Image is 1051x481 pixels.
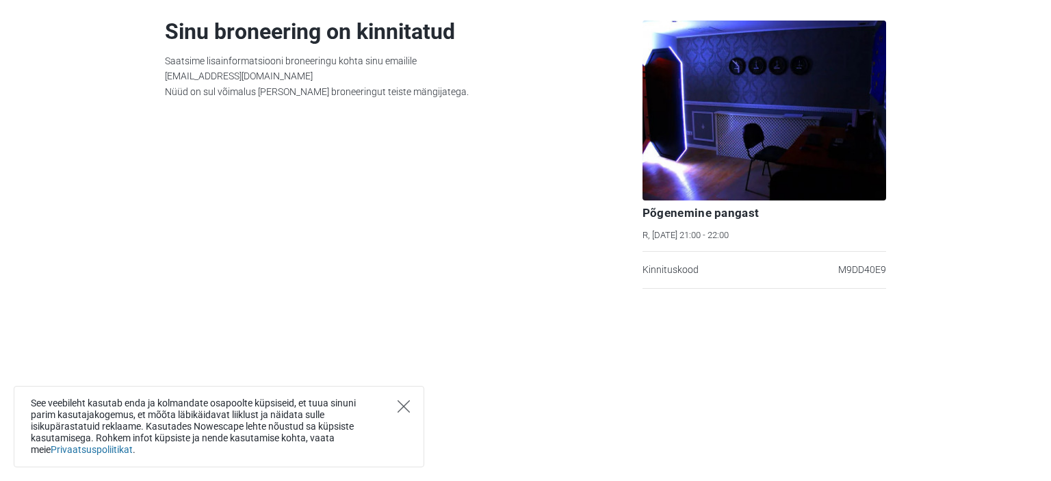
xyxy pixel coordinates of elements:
p: Kinnituskood [643,263,699,277]
button: Close [398,400,410,413]
div: See veebileht kasutab enda ja kolmandate osapoolte küpsiseid, et tuua sinuni parim kasutajakogemu... [14,386,424,467]
div: Põgenemine pangast [643,206,886,220]
p: M9DD40E9 [838,263,886,277]
p: Saatsime lisainformatsiooni broneeringu kohta sinu emailile [EMAIL_ADDRESS][DOMAIN_NAME] Nüüd on ... [165,53,599,99]
p: R, [DATE] 21:00 - 22:00 [643,229,886,242]
a: Privaatsuspoliitikat [51,444,133,455]
div: Sinu broneering on kinnitatud [165,21,599,43]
